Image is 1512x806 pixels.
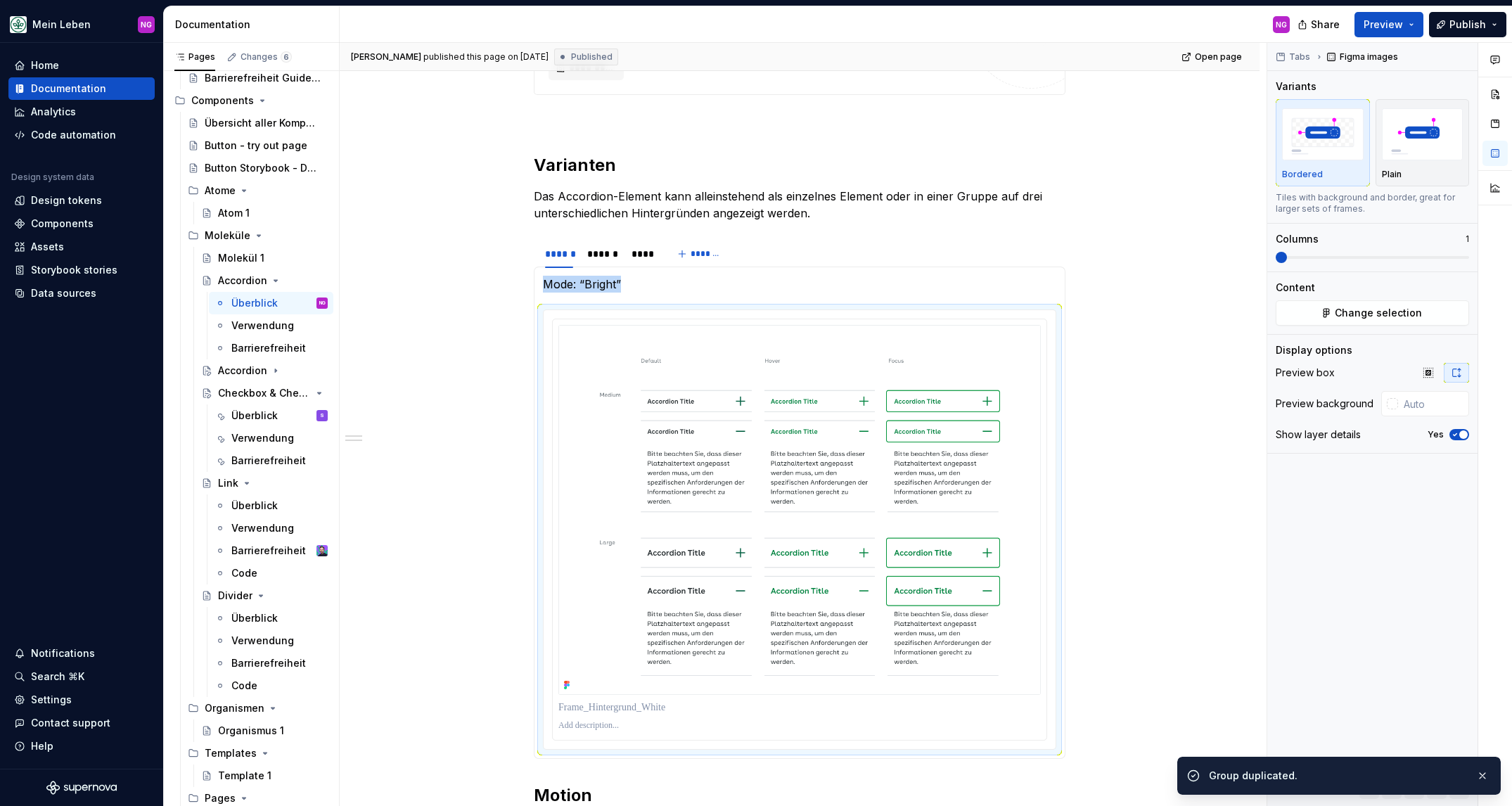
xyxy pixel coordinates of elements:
div: Mein Leben [32,18,91,32]
a: BarrierefreiheitSamuel [209,539,333,562]
a: Verwendung [209,427,333,449]
div: Code automation [31,128,116,142]
div: Documentation [31,82,106,96]
a: Verwendung [209,517,333,539]
button: Notifications [8,642,155,665]
div: Template 1 [218,769,271,783]
a: Atom 1 [196,202,333,224]
div: Tiles with background and border, great for larger sets of frames. [1276,192,1469,215]
a: Barrierefreiheit [209,652,333,674]
div: Moleküle [205,229,250,243]
div: Übersicht aller Komponenten [205,116,321,130]
div: Barrierefreiheit [231,454,306,468]
h2: Varianten [534,154,1065,177]
div: Design system data [11,172,94,183]
a: Verwendung [209,314,333,337]
p: Bordered [1282,169,1323,180]
div: Search ⌘K [31,670,84,684]
div: Barrierefreiheit [231,656,306,670]
div: Contact support [31,716,110,730]
div: Storybook stories [31,263,117,277]
div: Überblick [231,499,278,513]
button: Tabs [1271,47,1316,67]
button: placeholderBordered [1276,99,1370,186]
div: Variants [1276,79,1316,94]
div: Organismus 1 [218,724,284,738]
a: Accordion [196,359,333,382]
div: Verwendung [231,634,294,648]
div: Code [231,679,257,693]
a: Barrierefreiheit [209,337,333,359]
a: Link [196,472,333,494]
button: Publish [1429,12,1506,37]
div: Organismen [182,697,333,719]
button: Preview [1354,12,1423,37]
div: Components [191,94,254,108]
button: Search ⌘K [8,665,155,688]
img: Samuel [316,545,328,556]
div: Components [169,89,333,112]
span: 6 [281,51,292,63]
span: Share [1311,18,1340,32]
div: Changes [241,51,292,63]
div: Überblick [231,296,278,310]
span: Publish [1449,18,1486,32]
a: Supernova Logo [46,781,117,795]
span: [PERSON_NAME] [351,51,421,63]
div: Atome [182,179,333,202]
section-item: Bright [543,276,1056,750]
div: Checkbox & Checkbox Group [218,386,311,400]
a: Assets [8,236,155,258]
a: Checkbox & Checkbox Group [196,382,333,404]
div: Columns [1276,232,1319,246]
div: Divider [218,589,252,603]
div: Preview background [1276,397,1373,411]
a: Überblick [209,494,333,517]
div: Group duplicated. [1209,769,1465,783]
a: Documentation [8,77,155,100]
div: Assets [31,240,64,254]
a: Code [209,674,333,697]
p: Das Accordion-Element kann alleinstehend als einzelnes Element oder in einer Gruppe auf drei unte... [534,188,1065,222]
a: Übersicht aller Komponenten [182,112,333,134]
a: Button Storybook - Durchstich! [182,157,333,179]
div: Molekül 1 [218,251,264,265]
a: Molekül 1 [196,247,333,269]
a: ÜberblickNG [209,292,333,314]
a: Organismus 1 [196,719,333,742]
a: Barrierefreiheit [209,449,333,472]
div: Pages [205,791,236,805]
a: Barrierefreiheit Guidelines [182,67,333,89]
div: Überblick [231,409,278,423]
div: Templates [205,746,257,760]
button: Contact support [8,712,155,734]
div: Show layer details [1276,428,1361,442]
button: Help [8,735,155,757]
div: NG [1276,19,1287,30]
div: Home [31,58,59,72]
span: Tabs [1289,51,1310,63]
div: Templates [182,742,333,765]
div: Content [1276,281,1315,295]
div: S [320,409,324,423]
div: Atom 1 [218,206,250,220]
a: Home [8,54,155,77]
span: Published [571,51,613,63]
span: Open page [1195,51,1242,63]
div: Button - try out page [205,139,307,153]
div: NG [141,19,152,30]
a: Template 1 [196,765,333,787]
div: Data sources [31,286,96,300]
span: Change selection [1335,306,1422,320]
a: Settings [8,689,155,711]
a: ÜberblickS [209,404,333,427]
div: Button Storybook - Durchstich! [205,161,321,175]
p: Mode: “Bright” [543,276,1056,293]
a: Data sources [8,282,155,305]
button: Change selection [1276,300,1469,326]
a: Überblick [209,607,333,629]
div: Code [231,566,257,580]
a: Components [8,212,155,235]
a: Verwendung [209,629,333,652]
div: Analytics [31,105,76,119]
